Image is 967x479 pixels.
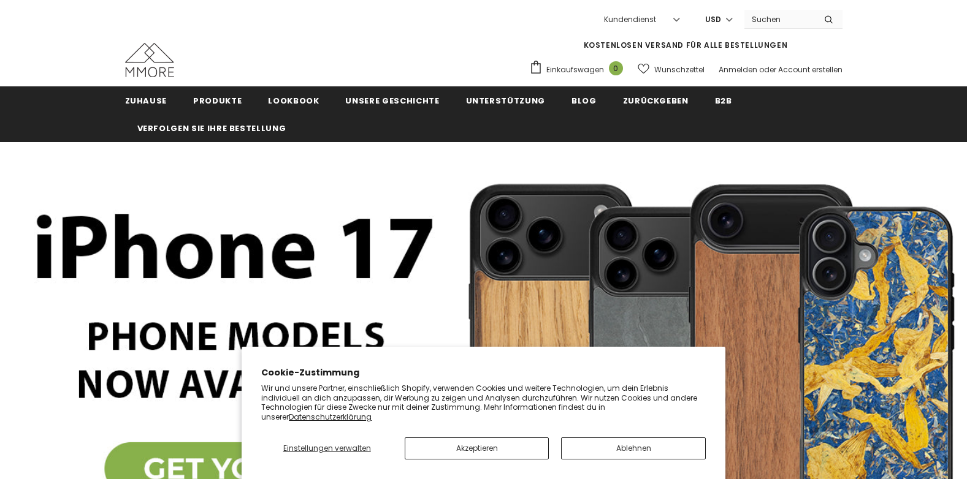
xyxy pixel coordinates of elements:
span: Zuhause [125,95,167,107]
span: Blog [571,95,597,107]
span: B2B [715,95,732,107]
a: Blog [571,86,597,114]
a: Verfolgen Sie Ihre Bestellung [137,114,286,141]
a: Unterstützung [466,86,545,114]
span: Unterstützung [466,95,545,107]
h2: Cookie-Zustimmung [261,366,706,379]
a: Datenschutzerklärung [289,412,372,422]
span: Produkte [193,95,242,107]
a: Einkaufswagen 0 [529,60,629,78]
a: Zurückgeben [623,86,689,114]
a: Account erstellen [778,64,843,75]
a: Produkte [193,86,242,114]
a: Anmelden [719,64,757,75]
span: Verfolgen Sie Ihre Bestellung [137,123,286,134]
a: Unsere Geschichte [345,86,439,114]
input: Search Site [744,10,815,28]
span: KOSTENLOSEN VERSAND FÜR ALLE BESTELLUNGEN [584,40,788,50]
span: Unsere Geschichte [345,95,439,107]
span: Wunschzettel [654,64,705,76]
img: MMORE Cases [125,43,174,77]
a: Wunschzettel [638,59,705,80]
span: Lookbook [268,95,319,107]
button: Einstellungen verwalten [261,437,392,459]
a: Zuhause [125,86,167,114]
a: Lookbook [268,86,319,114]
span: Zurückgeben [623,95,689,107]
span: oder [759,64,776,75]
span: Kundendienst [604,14,656,25]
span: 0 [609,61,623,75]
button: Akzeptieren [405,437,549,459]
button: Ablehnen [561,437,705,459]
span: Einkaufswagen [546,64,604,76]
span: USD [705,13,721,26]
p: Wir und unsere Partner, einschließlich Shopify, verwenden Cookies und weitere Technologien, um de... [261,383,706,421]
a: B2B [715,86,732,114]
span: Einstellungen verwalten [283,443,371,453]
